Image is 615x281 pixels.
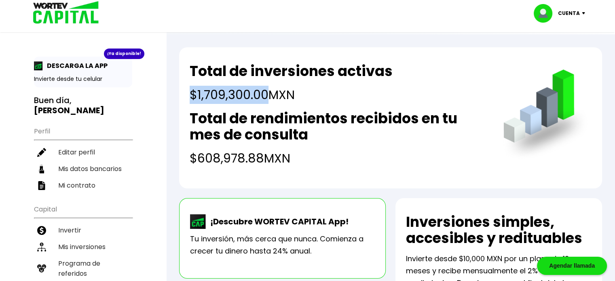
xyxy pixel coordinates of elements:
img: invertir-icon.b3b967d7.svg [37,226,46,235]
a: Mis datos bancarios [34,161,132,177]
img: profile-image [534,4,558,23]
img: app-icon [34,61,43,70]
img: contrato-icon.f2db500c.svg [37,181,46,190]
h3: Buen día, [34,95,132,116]
h2: Inversiones simples, accesibles y redituables [406,214,592,246]
img: wortev-capital-app-icon [190,214,206,229]
p: Invierte desde tu celular [34,75,132,83]
img: recomiendanos-icon.9b8e9327.svg [37,264,46,273]
a: Editar perfil [34,144,132,161]
div: ¡Ya disponible! [104,49,144,59]
h4: $608,978.88 MXN [190,149,487,167]
div: Agendar llamada [537,257,607,275]
h2: Total de rendimientos recibidos en tu mes de consulta [190,110,487,143]
p: DESCARGA LA APP [43,61,108,71]
p: Cuenta [558,7,580,19]
h4: $1,709,300.00 MXN [190,86,393,104]
img: icon-down [580,12,591,15]
img: inversiones-icon.6695dc30.svg [37,243,46,251]
p: ¡Descubre WORTEV CAPITAL App! [206,216,349,228]
img: editar-icon.952d3147.svg [37,148,46,157]
ul: Perfil [34,122,132,194]
a: Invertir [34,222,132,239]
h2: Total de inversiones activas [190,63,393,79]
img: grafica.516fef24.png [500,70,592,161]
a: Mis inversiones [34,239,132,255]
img: datos-icon.10cf9172.svg [37,165,46,173]
p: Tu inversión, más cerca que nunca. Comienza a crecer tu dinero hasta 24% anual. [190,233,375,257]
a: Mi contrato [34,177,132,194]
b: [PERSON_NAME] [34,105,104,116]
